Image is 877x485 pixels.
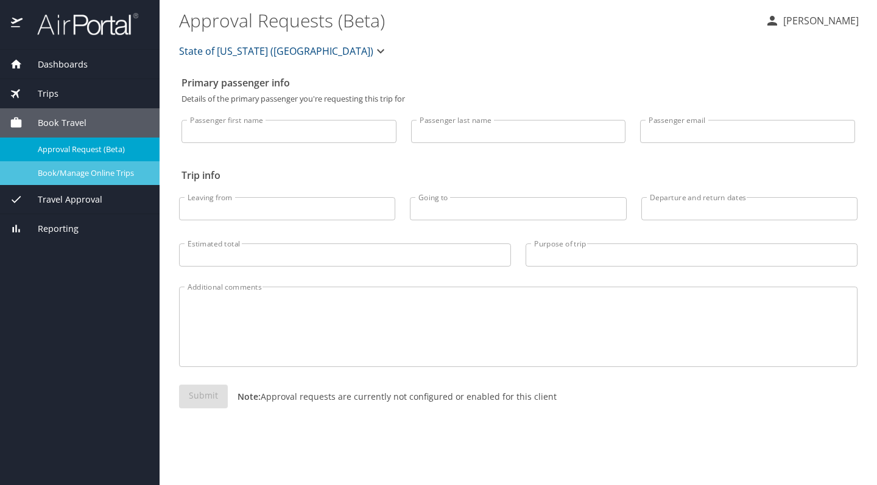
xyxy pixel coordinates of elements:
span: Dashboards [23,58,88,71]
img: airportal-logo.png [24,12,138,36]
h2: Trip info [181,166,855,185]
span: Reporting [23,222,79,236]
p: Approval requests are currently not configured or enabled for this client [228,390,557,403]
p: Details of the primary passenger you're requesting this trip for [181,95,855,103]
span: State of [US_STATE] ([GEOGRAPHIC_DATA]) [179,43,373,60]
p: [PERSON_NAME] [780,13,859,28]
span: Approval Request (Beta) [38,144,145,155]
span: Travel Approval [23,193,102,206]
span: Trips [23,87,58,100]
button: [PERSON_NAME] [760,10,864,32]
img: icon-airportal.png [11,12,24,36]
h2: Primary passenger info [181,73,855,92]
span: Book/Manage Online Trips [38,167,145,179]
strong: Note: [238,391,261,402]
button: State of [US_STATE] ([GEOGRAPHIC_DATA]) [174,39,393,63]
span: Book Travel [23,116,86,130]
h1: Approval Requests (Beta) [179,1,755,39]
